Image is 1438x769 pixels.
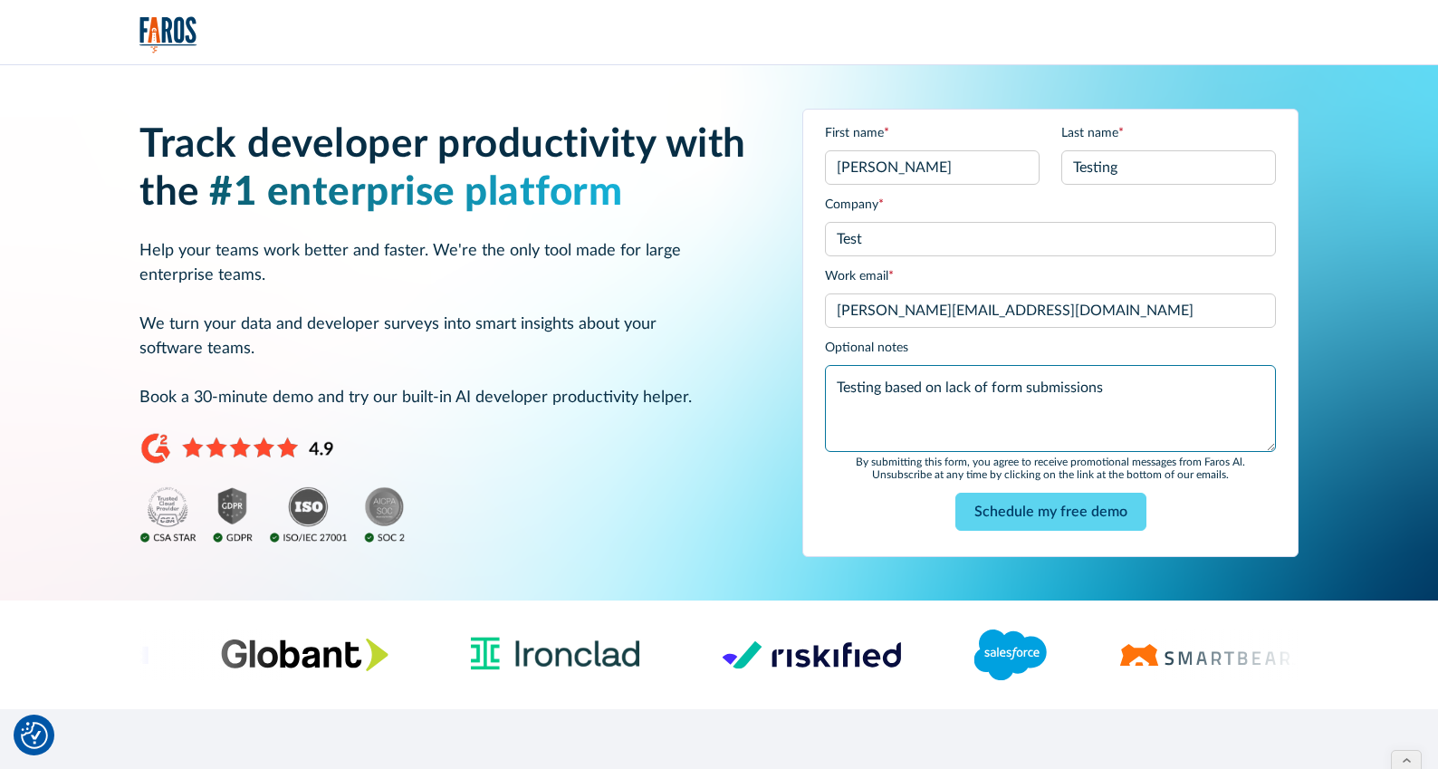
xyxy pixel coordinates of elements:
input: Schedule my free demo [955,493,1146,531]
p: Help your teams work better and faster. We're the only tool made for large enterprise teams. We t... [139,239,759,410]
button: Cookie Settings [21,722,48,749]
img: Logo of the software testing platform SmartBear. [1119,644,1296,666]
img: Logo of the analytics and reporting company Faros. [139,16,197,53]
img: ISO, GDPR, SOC2, and CSA Star compliance badges [139,486,405,544]
span: #1 enterprise platform [209,173,622,213]
label: Last name [1061,124,1276,143]
form: Email Form [825,124,1276,542]
img: Revisit consent button [21,722,48,749]
img: Logo of the risk management platform Riskified. [722,640,901,669]
label: Work email [825,267,1276,286]
img: Globant's logo [221,638,388,671]
img: 4.9 stars on G2 [139,432,334,465]
a: home [139,16,197,53]
img: Logo of the CRM platform Salesforce. [973,630,1047,680]
label: Company [825,196,1276,215]
img: Ironclad Logo [461,630,649,678]
strong: Track developer productivity with the [139,125,746,213]
label: Optional notes [825,339,1276,358]
label: First name [825,124,1040,143]
div: By submitting this form, you agree to receive promotional messages from Faros Al. Unsubscribe at ... [825,456,1276,482]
